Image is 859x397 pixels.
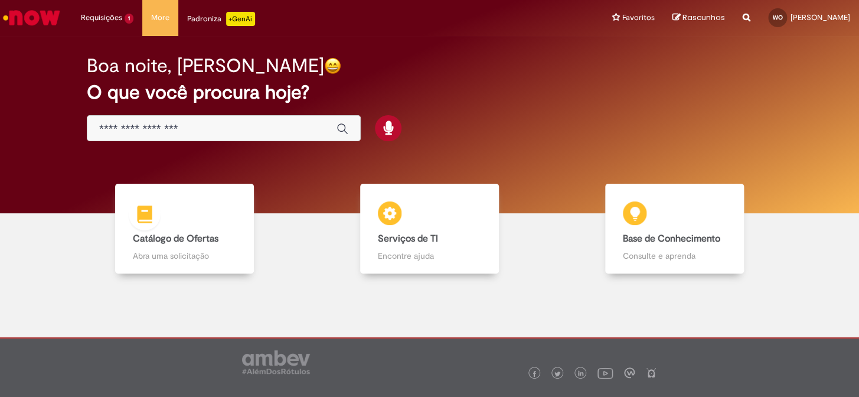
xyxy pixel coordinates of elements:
[791,12,850,22] span: [PERSON_NAME]
[597,365,613,380] img: logo_footer_youtube.png
[531,371,537,377] img: logo_footer_facebook.png
[133,250,236,262] p: Abra uma solicitação
[623,250,726,262] p: Consulte e aprenda
[133,233,218,245] b: Catálogo de Ofertas
[87,82,772,103] h2: O que você procura hoje?
[62,184,307,274] a: Catálogo de Ofertas Abra uma solicitação
[226,12,255,26] p: +GenAi
[87,56,324,76] h2: Boa noite, [PERSON_NAME]
[578,370,584,378] img: logo_footer_linkedin.png
[151,12,169,24] span: More
[554,371,560,377] img: logo_footer_twitter.png
[672,12,725,24] a: Rascunhos
[378,250,481,262] p: Encontre ajuda
[187,12,255,26] div: Padroniza
[1,6,62,30] img: ServiceNow
[624,367,635,378] img: logo_footer_workplace.png
[623,233,720,245] b: Base de Conhecimento
[646,367,657,378] img: logo_footer_naosei.png
[378,233,438,245] b: Serviços de TI
[622,12,655,24] span: Favoritos
[773,14,783,21] span: WO
[552,184,797,274] a: Base de Conhecimento Consulte e aprenda
[242,350,310,374] img: logo_footer_ambev_rotulo_gray.png
[125,14,133,24] span: 1
[81,12,122,24] span: Requisições
[682,12,725,23] span: Rascunhos
[307,184,552,274] a: Serviços de TI Encontre ajuda
[324,57,341,74] img: happy-face.png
